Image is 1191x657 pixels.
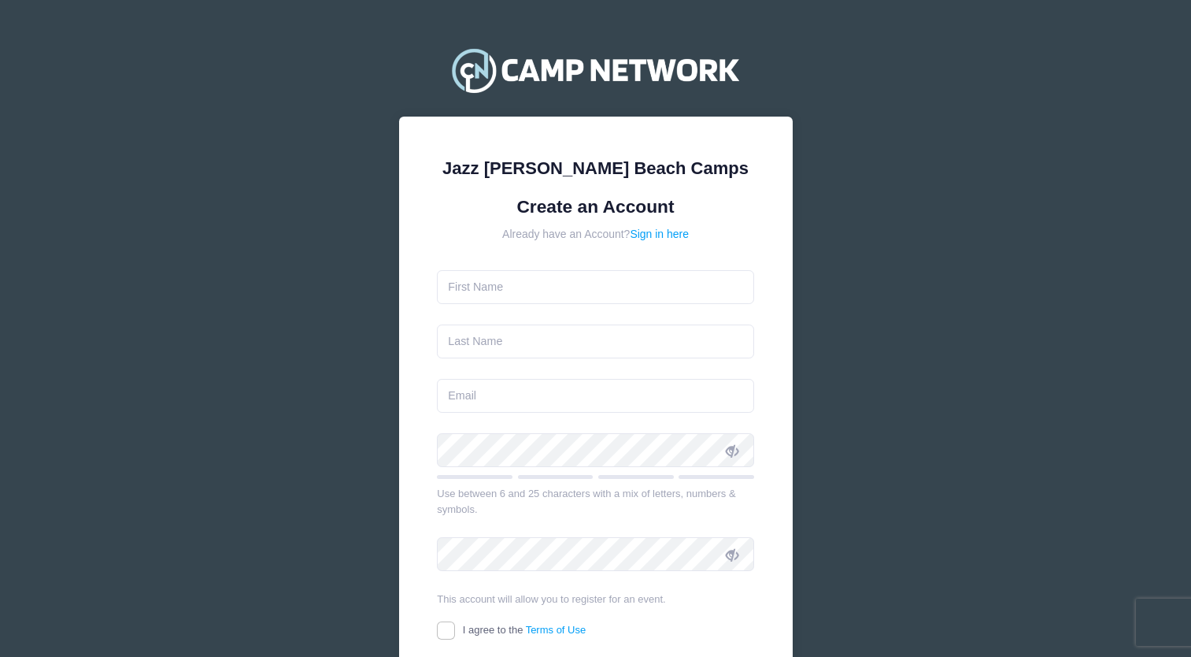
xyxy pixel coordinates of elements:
h1: Create an Account [437,196,754,217]
img: Camp Network [445,39,745,102]
input: Email [437,379,754,413]
input: Last Name [437,325,754,358]
div: This account will allow you to register for an event. [437,592,754,607]
input: I agree to theTerms of Use [437,622,455,640]
div: Already have an Account? [437,226,754,243]
a: Terms of Use [526,624,586,636]
span: I agree to the [463,624,586,636]
a: Sign in here [630,228,689,240]
div: Jazz [PERSON_NAME] Beach Camps [437,155,754,181]
div: Use between 6 and 25 characters with a mix of letters, numbers & symbols. [437,486,754,517]
input: First Name [437,270,754,304]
